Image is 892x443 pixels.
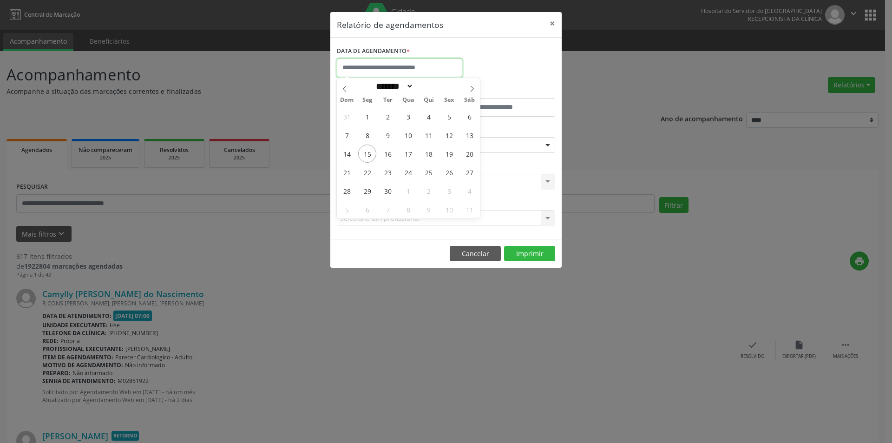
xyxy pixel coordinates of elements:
[450,246,501,262] button: Cancelar
[420,163,438,181] span: Setembro 25, 2025
[338,107,356,126] span: Agosto 31, 2025
[440,200,458,218] span: Outubro 10, 2025
[379,163,397,181] span: Setembro 23, 2025
[337,19,443,31] h5: Relatório de agendamentos
[460,126,479,144] span: Setembro 13, 2025
[448,84,555,98] label: ATÉ
[399,182,417,200] span: Outubro 1, 2025
[398,97,419,103] span: Qua
[379,145,397,163] span: Setembro 16, 2025
[440,182,458,200] span: Outubro 3, 2025
[338,200,356,218] span: Outubro 5, 2025
[399,126,417,144] span: Setembro 10, 2025
[357,97,378,103] span: Seg
[338,182,356,200] span: Setembro 28, 2025
[440,163,458,181] span: Setembro 26, 2025
[459,97,480,103] span: Sáb
[358,107,376,126] span: Setembro 1, 2025
[378,97,398,103] span: Ter
[399,163,417,181] span: Setembro 24, 2025
[460,107,479,126] span: Setembro 6, 2025
[379,126,397,144] span: Setembro 9, 2025
[358,200,376,218] span: Outubro 6, 2025
[373,81,413,91] select: Month
[399,145,417,163] span: Setembro 17, 2025
[543,12,562,35] button: Close
[419,97,439,103] span: Qui
[420,200,438,218] span: Outubro 9, 2025
[338,145,356,163] span: Setembro 14, 2025
[420,107,438,126] span: Setembro 4, 2025
[358,182,376,200] span: Setembro 29, 2025
[439,97,459,103] span: Sex
[420,126,438,144] span: Setembro 11, 2025
[504,246,555,262] button: Imprimir
[379,200,397,218] span: Outubro 7, 2025
[440,145,458,163] span: Setembro 19, 2025
[413,81,444,91] input: Year
[338,126,356,144] span: Setembro 7, 2025
[337,97,357,103] span: Dom
[337,44,410,59] label: DATA DE AGENDAMENTO
[460,163,479,181] span: Setembro 27, 2025
[440,126,458,144] span: Setembro 12, 2025
[379,107,397,126] span: Setembro 2, 2025
[420,182,438,200] span: Outubro 2, 2025
[338,163,356,181] span: Setembro 21, 2025
[358,126,376,144] span: Setembro 8, 2025
[460,145,479,163] span: Setembro 20, 2025
[358,145,376,163] span: Setembro 15, 2025
[399,200,417,218] span: Outubro 8, 2025
[358,163,376,181] span: Setembro 22, 2025
[420,145,438,163] span: Setembro 18, 2025
[460,182,479,200] span: Outubro 4, 2025
[399,107,417,126] span: Setembro 3, 2025
[460,200,479,218] span: Outubro 11, 2025
[379,182,397,200] span: Setembro 30, 2025
[440,107,458,126] span: Setembro 5, 2025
